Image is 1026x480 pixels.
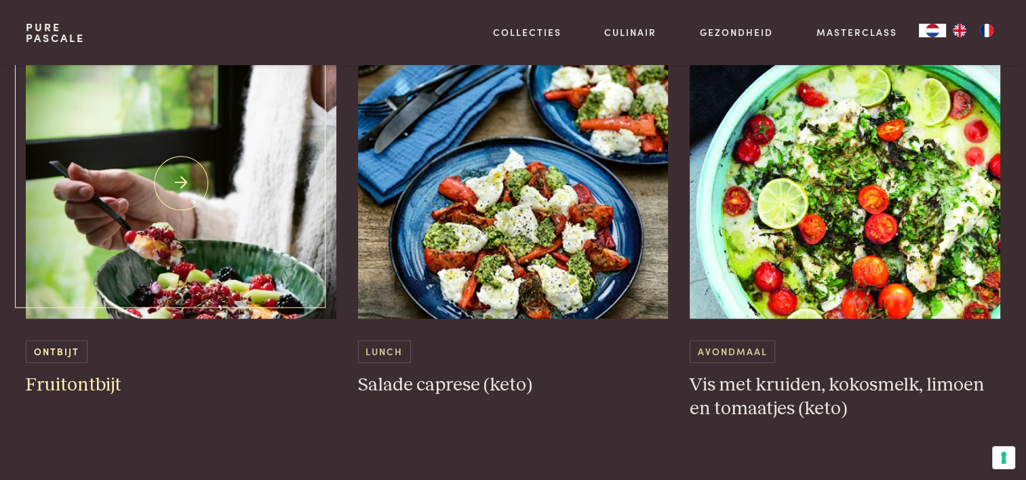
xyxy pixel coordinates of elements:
[690,374,1000,420] h3: Vis met kruiden, kokosmelk, limoen en tomaatjes (keto)
[919,24,946,37] a: NL
[26,47,336,397] a: Fruitontbijt Ontbijt Fruitontbijt
[816,25,897,39] a: Masterclass
[690,47,1000,319] img: Vis met kruiden, kokosmelk, limoen en tomaatjes (keto)
[358,47,669,397] a: Salade caprese (keto) Lunch Salade caprese (keto)
[690,340,775,363] span: Avondmaal
[493,25,561,39] a: Collecties
[946,24,1000,37] ul: Language list
[973,24,1000,37] a: FR
[919,24,946,37] div: Language
[358,374,669,397] h3: Salade caprese (keto)
[26,22,85,43] a: PurePascale
[919,24,1000,37] aside: Language selected: Nederlands
[992,446,1015,469] button: Uw voorkeuren voor toestemming voor trackingtechnologieën
[690,47,1000,420] a: Vis met kruiden, kokosmelk, limoen en tomaatjes (keto) Avondmaal Vis met kruiden, kokosmelk, limo...
[946,24,973,37] a: EN
[604,25,656,39] a: Culinair
[26,340,87,363] span: Ontbijt
[26,374,336,397] h3: Fruitontbijt
[358,47,669,319] img: Salade caprese (keto)
[26,47,336,319] img: Fruitontbijt
[358,340,411,363] span: Lunch
[700,25,773,39] a: Gezondheid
